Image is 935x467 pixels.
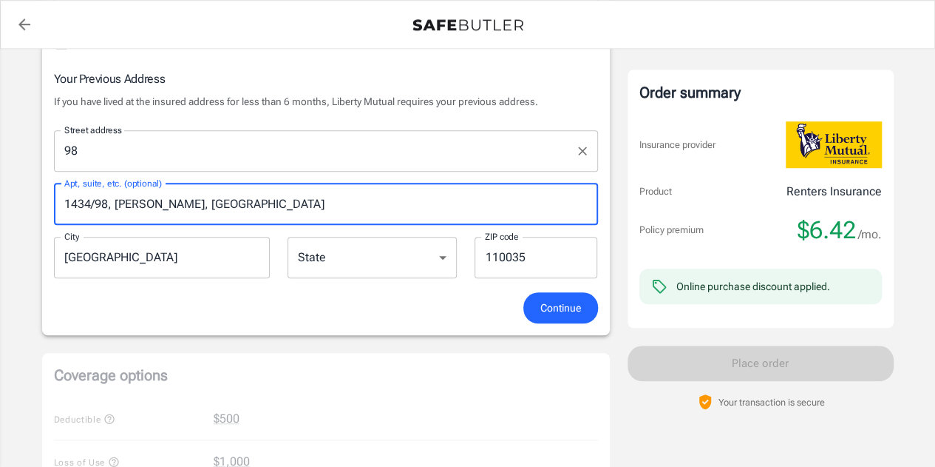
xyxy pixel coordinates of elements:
[10,10,39,39] a: back to quotes
[64,230,79,243] label: City
[54,70,598,88] h6: Your Previous Address
[786,183,882,201] p: Renters Insurance
[858,224,882,245] span: /mo.
[639,223,704,238] p: Policy premium
[798,215,856,245] span: $6.42
[485,230,519,243] label: ZIP code
[718,395,825,409] p: Your transaction is secure
[786,121,882,168] img: Liberty Mutual
[64,124,122,136] label: Street address
[639,138,715,152] p: Insurance provider
[540,299,581,318] span: Continue
[639,184,672,199] p: Product
[412,19,523,31] img: Back to quotes
[523,292,598,324] button: Continue
[64,177,162,189] label: Apt, suite, etc. (optional)
[572,141,593,161] button: Clear
[639,81,882,104] div: Order summary
[54,94,598,109] p: If you have lived at the insured address for less than 6 months, Liberty Mutual requires your pre...
[676,279,830,294] div: Online purchase discount applied.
